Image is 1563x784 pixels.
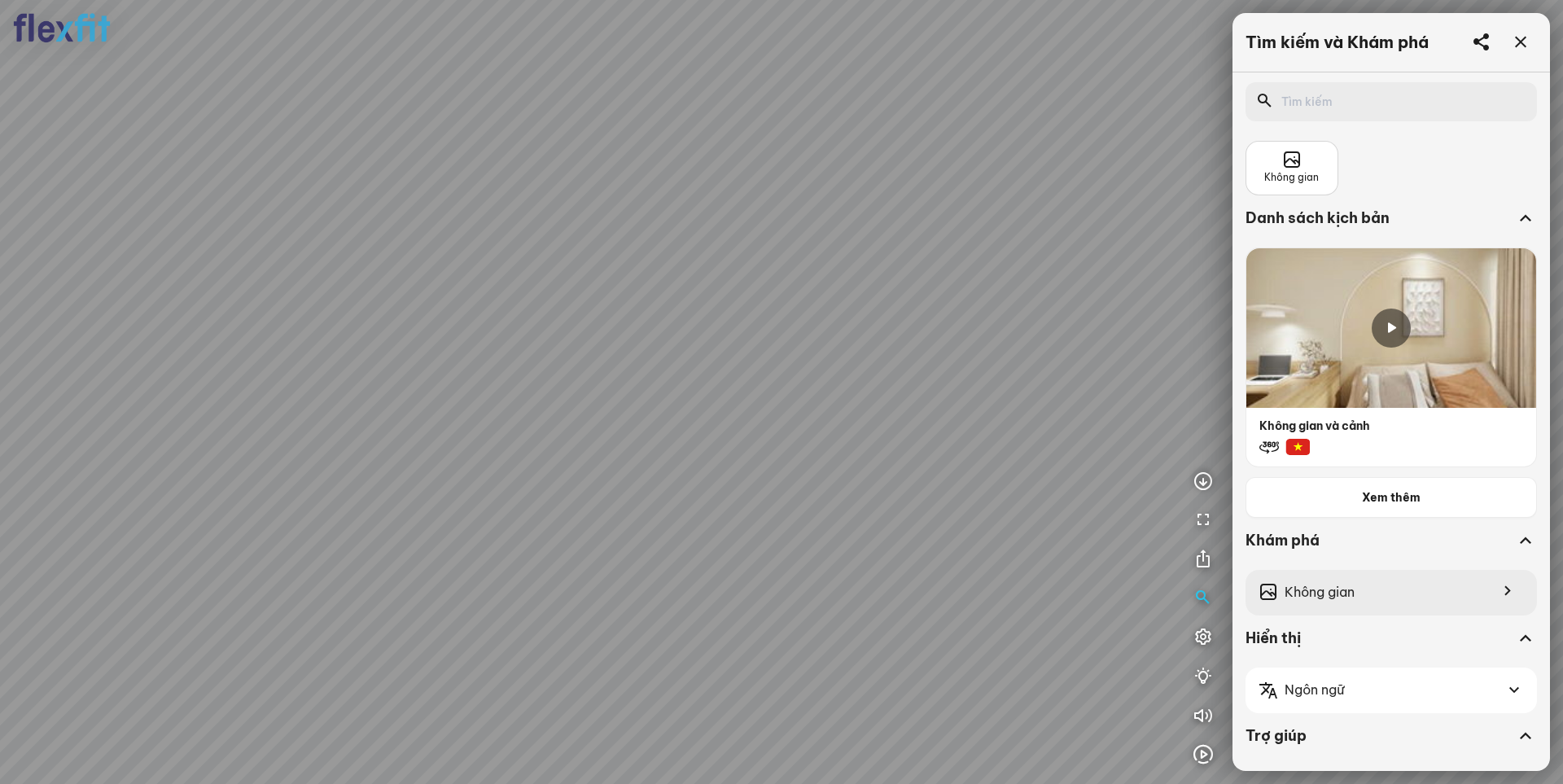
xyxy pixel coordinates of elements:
[1246,408,1536,434] p: Không gian và cảnh
[1246,477,1537,518] button: Xem thêm
[1285,680,1344,700] span: Ngôn ngữ
[1246,726,1537,765] div: Trợ giúp
[1285,582,1355,602] span: Không gian
[1264,170,1319,186] span: Không gian
[1246,33,1429,52] div: Tìm kiếm và Khám phá
[1281,94,1511,110] input: Tìm kiếm
[1246,726,1514,746] div: Trợ giúp
[13,13,111,43] img: logo
[1246,531,1537,570] div: Khám phá
[1246,629,1514,648] div: Hiển thị
[1362,489,1421,506] span: Xem thêm
[1246,629,1537,668] div: Hiển thị
[1285,439,1310,455] img: lang-vn.png
[1246,531,1514,550] div: Khám phá
[1246,208,1514,228] div: Danh sách kịch bản
[1246,208,1537,247] div: Danh sách kịch bản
